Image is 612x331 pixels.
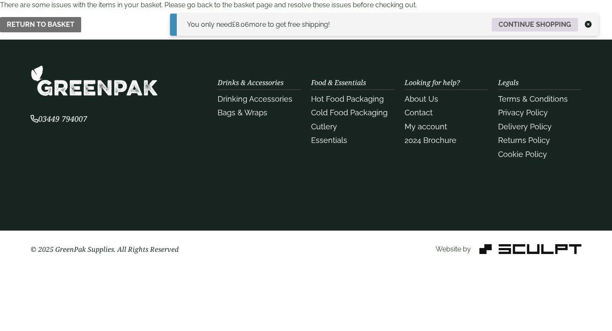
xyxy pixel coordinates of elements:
[218,94,292,103] a: Drinking Accessories
[218,108,267,117] a: Bags & Wraps
[405,122,447,131] a: My account
[498,150,547,159] a: Cookie Policy
[498,136,550,145] a: Returns Policy
[492,18,578,31] a: Continue shopping
[405,136,456,145] a: 2024 Brochure
[311,108,388,117] a: Cold Food Packaging
[311,122,337,131] a: Cutlery
[405,94,438,103] a: About Us
[31,114,87,124] span: 03449 794007
[405,108,433,117] a: Contact
[187,20,330,30] div: You only need more to get free shipping!
[498,122,552,131] a: Delivery Policy
[498,108,548,117] a: Privacy Policy
[311,94,384,103] a: Hot Food Packaging
[498,94,568,103] a: Terms & Conditions
[31,244,207,254] p: © 2025 GreenPak Supplies. All Rights Reserved
[311,136,347,145] a: Essentials
[31,115,87,123] a: 03449 794007
[436,245,471,253] span: Website by
[232,20,235,29] span: £
[31,65,158,96] img: GreenPak Supplies
[232,20,249,29] span: 8.06
[479,244,581,254] img: Sculpt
